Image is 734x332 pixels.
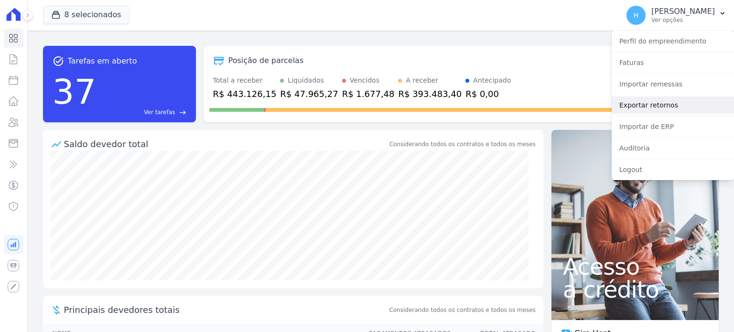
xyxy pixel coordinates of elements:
div: A receber [406,75,438,86]
div: Vencidos [350,75,379,86]
a: Faturas [612,54,734,71]
div: 37 [53,67,97,117]
div: R$ 0,00 [465,87,511,100]
a: Exportar retornos [612,96,734,114]
span: east [179,109,186,116]
div: Posição de parcelas [228,55,304,66]
span: task_alt [53,55,64,67]
span: Principais devedores totais [64,303,388,316]
a: Ver tarefas east [100,108,186,117]
div: R$ 393.483,40 [398,87,462,100]
span: Acesso [563,255,707,278]
span: H [634,12,639,19]
span: a crédito [563,278,707,301]
div: Saldo devedor total [64,138,388,150]
div: R$ 1.677,48 [342,87,395,100]
div: R$ 443.126,15 [213,87,277,100]
div: Considerando todos os contratos e todos os meses [389,140,536,149]
a: Importar remessas [612,75,734,93]
a: Logout [612,161,734,178]
div: Liquidados [288,75,324,86]
span: Ver tarefas [144,108,175,117]
span: Considerando todos os contratos e todos os meses [389,306,536,314]
div: Total a receber [213,75,277,86]
a: Auditoria [612,139,734,157]
p: Ver opções [651,16,715,24]
span: Tarefas em aberto [68,55,137,67]
button: 8 selecionados [43,6,130,24]
a: Importar de ERP [612,118,734,135]
a: Perfil do empreendimento [612,32,734,50]
button: H [PERSON_NAME] Ver opções [619,2,734,29]
p: [PERSON_NAME] [651,7,715,16]
div: Antecipado [473,75,511,86]
div: R$ 47.965,27 [280,87,338,100]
